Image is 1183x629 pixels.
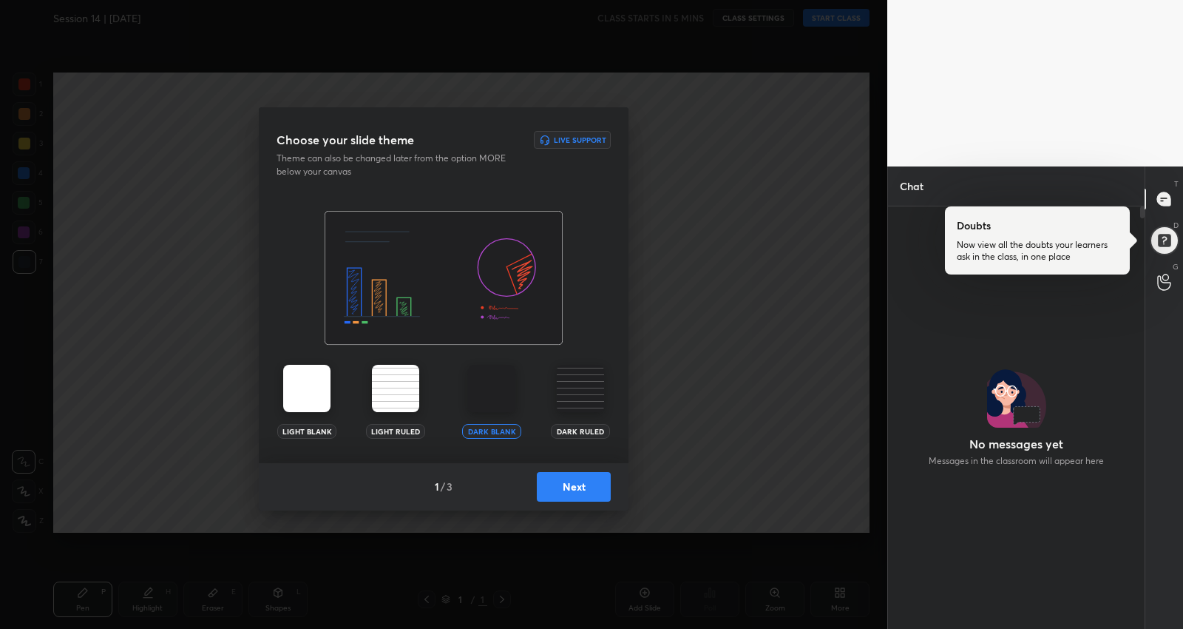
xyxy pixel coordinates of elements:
h4: / [441,479,445,494]
img: darkTheme.aa1caeba.svg [468,365,515,412]
div: Dark Blank [462,424,521,439]
div: Light Blank [277,424,336,439]
img: lightTheme.5bb83c5b.svg [283,365,331,412]
button: Next [537,472,611,502]
img: lightRuledTheme.002cd57a.svg [372,365,419,412]
p: T [1174,178,1179,189]
img: darkThemeBanner.f801bae7.svg [325,211,563,346]
img: darkRuledTheme.359fb5fd.svg [557,365,604,412]
div: Light Ruled [366,424,425,439]
p: Theme can also be changed later from the option MORE below your canvas [277,152,516,178]
div: Dark Ruled [551,424,610,439]
p: G [1173,261,1179,272]
h6: Live Support [554,136,606,144]
h4: 3 [447,479,452,494]
h3: Choose your slide theme [277,131,414,149]
p: D [1173,220,1179,231]
h4: 1 [435,479,439,494]
p: Chat [888,166,935,206]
